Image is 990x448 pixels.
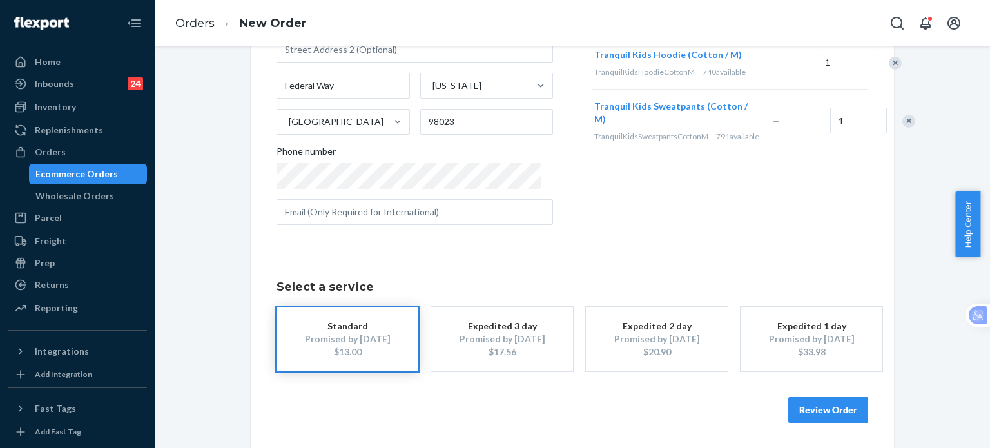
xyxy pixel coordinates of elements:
[29,164,148,184] a: Ecommerce Orders
[35,402,76,415] div: Fast Tags
[8,341,147,362] button: Integrations
[35,146,66,159] div: Orders
[175,16,215,30] a: Orders
[431,307,573,371] button: Expedited 3 dayPromised by [DATE]$17.56
[128,77,143,90] div: 24
[14,17,69,30] img: Flexport logo
[772,115,780,126] span: —
[594,67,695,77] span: TranquilKidsHoodieCottonM
[594,101,748,124] span: Tranquil Kids Sweatpants (Cotton / M)
[8,97,147,117] a: Inventory
[287,115,289,128] input: [GEOGRAPHIC_DATA]
[941,10,967,36] button: Open account menu
[420,109,554,135] input: ZIP Code
[239,16,307,30] a: New Order
[165,5,317,43] ol: breadcrumbs
[8,120,147,141] a: Replenishments
[902,115,915,128] div: Remove Item
[432,79,481,92] div: [US_STATE]
[817,50,873,75] input: Quantity
[451,346,554,358] div: $17.56
[35,302,78,315] div: Reporting
[277,73,410,99] input: City
[29,186,148,206] a: Wholesale Orders
[605,346,708,358] div: $20.90
[35,235,66,248] div: Freight
[431,79,432,92] input: [US_STATE]
[277,145,336,163] span: Phone number
[703,67,746,77] span: 740 available
[277,307,418,371] button: StandardPromised by [DATE]$13.00
[8,424,147,440] a: Add Fast Tag
[8,52,147,72] a: Home
[594,49,742,60] span: Tranquil Kids Hoodie (Cotton / M)
[741,307,882,371] button: Expedited 1 dayPromised by [DATE]$33.98
[8,231,147,251] a: Freight
[605,320,708,333] div: Expedited 2 day
[35,369,92,380] div: Add Integration
[121,10,147,36] button: Close Navigation
[788,397,868,423] button: Review Order
[594,131,708,141] span: TranquilKidsSweatpantsCottonM
[277,199,553,225] input: Email (Only Required for International)
[8,142,147,162] a: Orders
[296,333,399,346] div: Promised by [DATE]
[605,333,708,346] div: Promised by [DATE]
[955,191,980,257] button: Help Center
[884,10,910,36] button: Open Search Box
[277,37,553,63] input: Street Address 2 (Optional)
[35,426,81,437] div: Add Fast Tag
[8,208,147,228] a: Parcel
[35,77,74,90] div: Inbounds
[594,48,742,61] button: Tranquil Kids Hoodie (Cotton / M)
[35,278,69,291] div: Returns
[289,115,383,128] div: [GEOGRAPHIC_DATA]
[296,320,399,333] div: Standard
[8,367,147,382] a: Add Integration
[277,281,868,294] h1: Select a service
[451,333,554,346] div: Promised by [DATE]
[296,346,399,358] div: $13.00
[451,320,554,333] div: Expedited 3 day
[889,57,902,70] div: Remove Item
[586,307,728,371] button: Expedited 2 dayPromised by [DATE]$20.90
[760,346,863,358] div: $33.98
[8,275,147,295] a: Returns
[35,211,62,224] div: Parcel
[716,131,759,141] span: 791 available
[35,124,103,137] div: Replenishments
[8,253,147,273] a: Prep
[760,333,863,346] div: Promised by [DATE]
[35,168,118,180] div: Ecommerce Orders
[913,10,938,36] button: Open notifications
[35,345,89,358] div: Integrations
[8,398,147,419] button: Fast Tags
[759,57,766,68] span: —
[594,100,757,126] button: Tranquil Kids Sweatpants (Cotton / M)
[35,190,114,202] div: Wholesale Orders
[35,55,61,68] div: Home
[35,257,55,269] div: Prep
[830,108,887,133] input: Quantity
[760,320,863,333] div: Expedited 1 day
[8,298,147,318] a: Reporting
[8,73,147,94] a: Inbounds24
[35,101,76,113] div: Inventory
